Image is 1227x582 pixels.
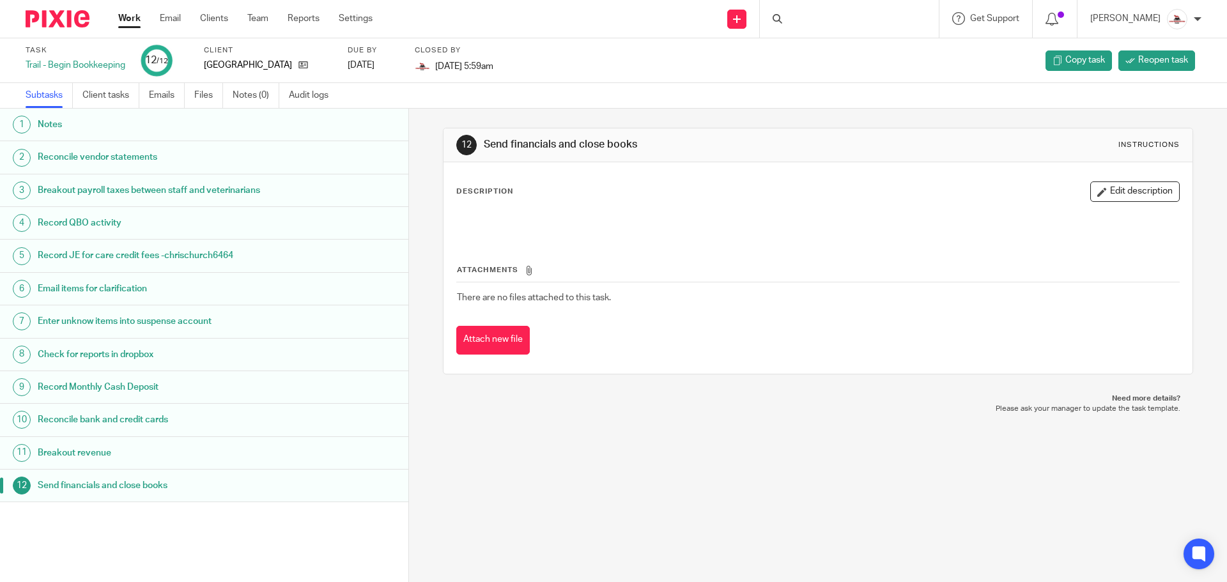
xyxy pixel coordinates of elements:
small: /12 [157,57,168,65]
img: Pixie [26,10,89,27]
h1: Send financials and close books [484,138,845,151]
div: Trail - Begin Bookkeeping [26,59,125,72]
p: [GEOGRAPHIC_DATA] [204,59,292,72]
a: Clients [200,12,228,25]
label: Task [26,45,125,56]
span: There are no files attached to this task. [457,293,611,302]
div: 7 [13,312,31,330]
h1: Record Monthly Cash Deposit [38,378,277,397]
a: Notes (0) [233,83,279,108]
a: Team [247,12,268,25]
label: Closed by [415,45,493,56]
h1: Breakout payroll taxes between staff and veterinarians [38,181,277,200]
div: 8 [13,346,31,364]
img: EtsyProfilePhoto.jpg [415,59,430,74]
a: Reopen task [1118,50,1195,71]
h1: Notes [38,115,277,134]
p: [PERSON_NAME] [1090,12,1161,25]
div: 12 [145,53,168,68]
div: 9 [13,378,31,396]
a: Settings [339,12,373,25]
div: [DATE] [348,59,399,72]
label: Client [204,45,332,56]
p: Need more details? [456,394,1180,404]
a: Copy task [1046,50,1112,71]
h1: Reconcile bank and credit cards [38,410,277,429]
h1: Check for reports in dropbox [38,345,277,364]
h1: Reconcile vendor statements [38,148,277,167]
a: Audit logs [289,83,338,108]
h1: Email items for clarification [38,279,277,298]
h1: Record JE for care credit fees -chrischurch6464 [38,246,277,265]
a: Client tasks [82,83,139,108]
span: Get Support [970,14,1019,23]
p: Description [456,187,513,197]
div: 1 [13,116,31,134]
button: Attach new file [456,326,530,355]
button: Edit description [1090,181,1180,202]
div: 11 [13,444,31,462]
div: 3 [13,181,31,199]
span: Attachments [457,266,518,273]
h1: Breakout revenue [38,443,277,463]
div: 5 [13,247,31,265]
a: Work [118,12,141,25]
h1: Record QBO activity [38,213,277,233]
a: Subtasks [26,83,73,108]
div: 12 [456,135,477,155]
span: Reopen task [1138,54,1188,66]
span: [DATE] 5:59am [435,61,493,70]
div: 4 [13,214,31,232]
div: 2 [13,149,31,167]
div: 10 [13,411,31,429]
a: Files [194,83,223,108]
img: EtsyProfilePhoto.jpg [1167,9,1187,29]
div: 6 [13,280,31,298]
a: Emails [149,83,185,108]
h1: Send financials and close books [38,476,277,495]
h1: Enter unknow items into suspense account [38,312,277,331]
div: Instructions [1118,140,1180,150]
div: 12 [13,477,31,494]
label: Due by [348,45,399,56]
p: Please ask your manager to update the task template. [456,404,1180,414]
a: Reports [288,12,320,25]
a: Email [160,12,181,25]
span: Copy task [1065,54,1105,66]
